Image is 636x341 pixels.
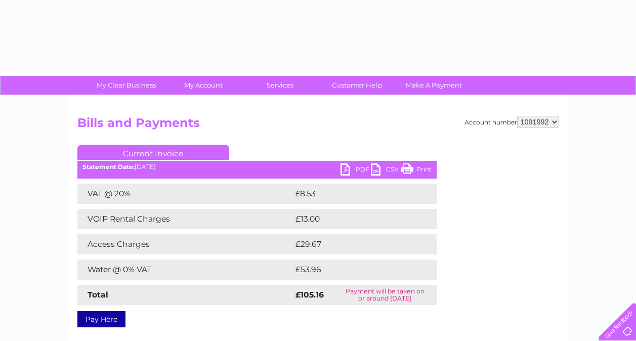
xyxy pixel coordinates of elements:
[77,311,125,327] a: Pay Here
[401,163,432,178] a: Print
[77,260,293,280] td: Water @ 0% VAT
[371,163,401,178] a: CSV
[77,116,559,135] h2: Bills and Payments
[293,234,416,254] td: £29.67
[82,163,135,170] b: Statement Date:
[315,76,399,95] a: Customer Help
[333,285,436,305] td: Payment will be taken on or around [DATE]
[77,184,293,204] td: VAT @ 20%
[88,290,108,300] strong: Total
[77,145,229,160] a: Current Invoice
[392,76,476,95] a: Make A Payment
[161,76,245,95] a: My Account
[238,76,322,95] a: Services
[84,76,168,95] a: My Clear Business
[464,116,559,128] div: Account number
[293,184,413,204] td: £8.53
[295,290,324,300] strong: £105.16
[293,209,415,229] td: £13.00
[77,163,437,170] div: [DATE]
[77,209,293,229] td: VOIP Rental Charges
[341,163,371,178] a: PDF
[77,234,293,254] td: Access Charges
[293,260,416,280] td: £53.96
